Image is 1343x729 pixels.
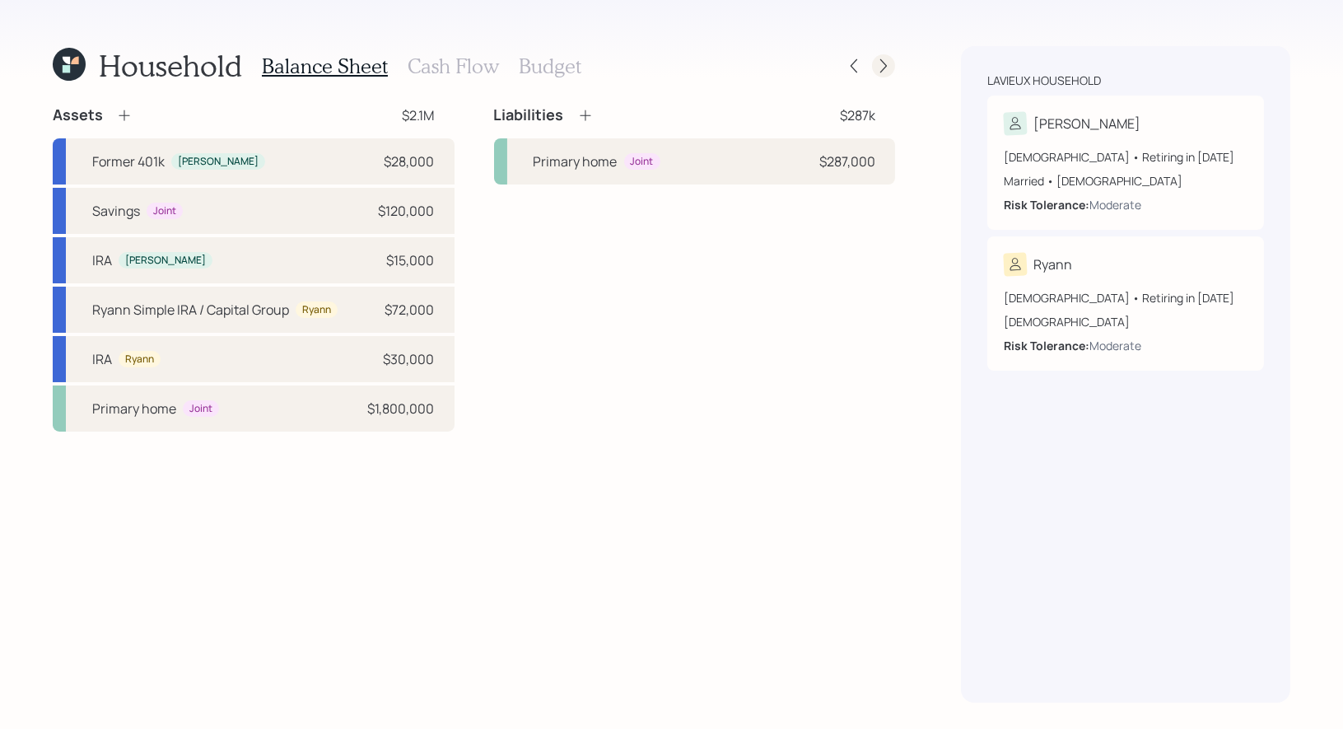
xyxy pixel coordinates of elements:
div: $30,000 [384,349,435,369]
div: IRA [92,349,112,369]
h4: Liabilities [494,106,564,124]
div: Savings [92,201,140,221]
div: Moderate [1089,337,1141,354]
h4: Assets [53,106,103,124]
div: [DEMOGRAPHIC_DATA] • Retiring in [DATE] [1004,289,1247,306]
div: [PERSON_NAME] [1033,114,1140,133]
div: Primary home [92,399,176,418]
div: Ryann Simple IRA / Capital Group [92,300,289,320]
div: Ryann [125,353,154,367]
div: Joint [153,204,176,218]
div: Joint [631,155,654,169]
div: $287,000 [819,152,875,171]
b: Risk Tolerance: [1004,197,1089,213]
div: [PERSON_NAME] [125,254,206,268]
div: Joint [189,402,212,416]
div: Ryann [1033,255,1072,274]
div: $120,000 [379,201,435,221]
div: Lavieux household [987,72,1101,89]
div: [DEMOGRAPHIC_DATA] • Retiring in [DATE] [1004,148,1247,166]
h3: Budget [519,54,581,78]
div: $2.1M [403,105,435,125]
div: $15,000 [387,250,435,270]
h3: Balance Sheet [262,54,388,78]
div: Primary home [534,152,618,171]
div: $28,000 [385,152,435,171]
div: [PERSON_NAME] [178,155,259,169]
div: $287k [840,105,875,125]
div: Ryann [302,303,331,317]
div: IRA [92,250,112,270]
div: [DEMOGRAPHIC_DATA] [1004,313,1247,330]
h3: Cash Flow [408,54,499,78]
div: Former 401k [92,152,165,171]
div: $72,000 [385,300,435,320]
h1: Household [99,48,242,83]
div: $1,800,000 [368,399,435,418]
b: Risk Tolerance: [1004,338,1089,353]
div: Married • [DEMOGRAPHIC_DATA] [1004,172,1247,189]
div: Moderate [1089,196,1141,213]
